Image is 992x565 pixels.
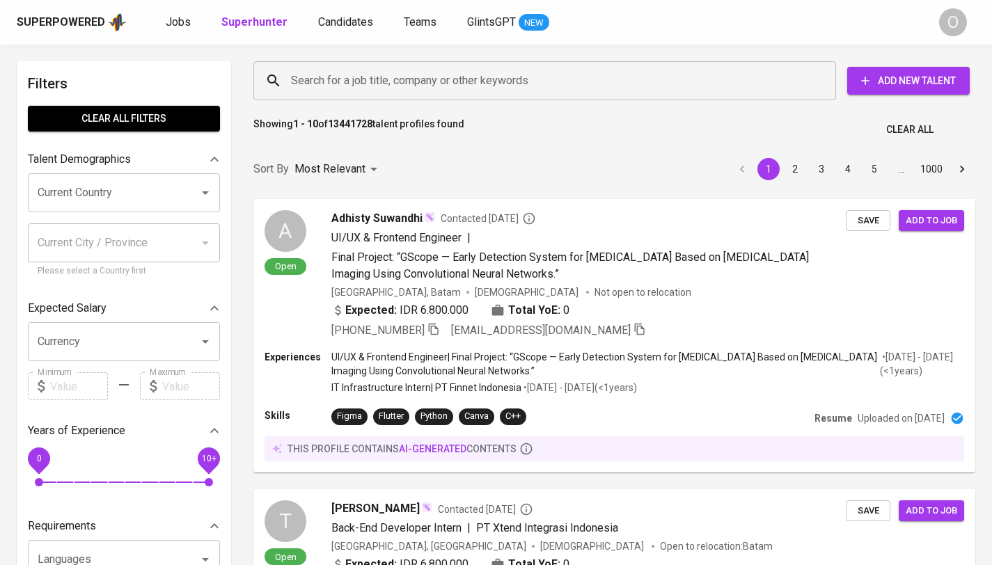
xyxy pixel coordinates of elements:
[467,14,549,31] a: GlintsGPT NEW
[858,411,945,425] p: Uploaded on [DATE]
[886,121,934,138] span: Clear All
[847,67,970,95] button: Add New Talent
[379,410,404,423] div: Flutter
[196,183,215,202] button: Open
[331,231,462,244] span: UI/UX & Frontend Engineer
[660,539,773,553] p: Open to relocation : Batam
[519,502,533,516] svg: By Batam recruiter
[846,500,890,522] button: Save
[265,210,306,252] div: A
[36,454,41,463] span: 0
[467,520,471,536] span: |
[404,15,436,29] span: Teams
[331,350,880,378] p: UI/UX & Frontend Engineer | Final Project: “GScope — Early Detection System for [MEDICAL_DATA] Ba...
[451,324,631,337] span: [EMAIL_ADDRESS][DOMAIN_NAME]
[331,500,420,517] span: [PERSON_NAME]
[331,250,809,280] span: Final Project: “GScope — Early Detection System for [MEDICAL_DATA] Based on [MEDICAL_DATA] Imagin...
[853,213,883,229] span: Save
[899,210,964,232] button: Add to job
[837,158,859,180] button: Go to page 4
[331,210,423,227] span: Adhisty Suwandhi
[467,230,471,246] span: |
[519,16,549,30] span: NEW
[890,162,912,176] div: …
[265,500,306,542] div: T
[853,503,883,519] span: Save
[269,260,302,272] span: Open
[293,118,318,129] b: 1 - 10
[294,157,382,182] div: Most Relevant
[331,324,425,337] span: [PHONE_NUMBER]
[784,158,806,180] button: Go to page 2
[464,410,489,423] div: Canva
[28,145,220,173] div: Talent Demographics
[50,372,108,400] input: Value
[318,14,376,31] a: Candidates
[521,381,637,395] p: • [DATE] - [DATE] ( <1 years )
[221,15,288,29] b: Superhunter
[28,512,220,540] div: Requirements
[424,212,435,223] img: magic_wand.svg
[814,411,852,425] p: Resume
[288,442,517,456] p: this profile contains contents
[28,72,220,95] h6: Filters
[253,117,464,143] p: Showing of talent profiles found
[196,332,215,351] button: Open
[17,15,105,31] div: Superpowered
[39,110,209,127] span: Clear All filters
[438,502,533,516] span: Contacted [DATE]
[916,158,947,180] button: Go to page 1000
[906,213,957,229] span: Add to job
[331,285,461,299] div: [GEOGRAPHIC_DATA], Batam
[757,158,780,180] button: page 1
[505,410,521,423] div: C++
[294,161,365,177] p: Most Relevant
[28,518,96,534] p: Requirements
[28,294,220,322] div: Expected Salary
[166,15,191,29] span: Jobs
[331,381,521,395] p: IT Infrastructure Intern | PT Finnet Indonesia
[441,212,536,225] span: Contacted [DATE]
[38,264,210,278] p: Please select a Country first
[331,521,462,534] span: Back-End Developer Intern
[476,521,618,534] span: PT Xtend Integrasi Indonesia
[221,14,290,31] a: Superhunter
[269,551,302,563] span: Open
[906,503,957,519] span: Add to job
[337,410,362,423] div: Figma
[420,410,448,423] div: Python
[846,210,890,232] button: Save
[404,14,439,31] a: Teams
[331,302,469,319] div: IDR 6.800.000
[729,158,975,180] nav: pagination navigation
[939,8,967,36] div: O
[331,539,526,553] div: [GEOGRAPHIC_DATA], [GEOGRAPHIC_DATA]
[345,302,397,319] b: Expected:
[253,161,289,177] p: Sort By
[162,372,220,400] input: Value
[858,72,959,90] span: Add New Talent
[28,151,131,168] p: Talent Demographics
[399,443,466,454] span: AI-generated
[28,422,125,439] p: Years of Experience
[201,454,216,463] span: 10+
[421,502,432,513] img: magic_wand.svg
[17,12,127,33] a: Superpoweredapp logo
[328,118,372,129] b: 13441728
[28,417,220,445] div: Years of Experience
[810,158,833,180] button: Go to page 3
[899,500,964,522] button: Add to job
[108,12,127,33] img: app logo
[265,350,331,364] p: Experiences
[881,117,939,143] button: Clear All
[28,300,107,317] p: Expected Salary
[522,212,536,225] svg: By Batam recruiter
[28,106,220,132] button: Clear All filters
[595,285,691,299] p: Not open to relocation
[540,539,646,553] span: [DEMOGRAPHIC_DATA]
[265,408,331,422] p: Skills
[467,15,516,29] span: GlintsGPT
[253,199,975,472] a: AOpenAdhisty SuwandhiContacted [DATE]UI/UX & Frontend Engineer|Final Project: “GScope — Early Det...
[951,158,973,180] button: Go to next page
[318,15,373,29] span: Candidates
